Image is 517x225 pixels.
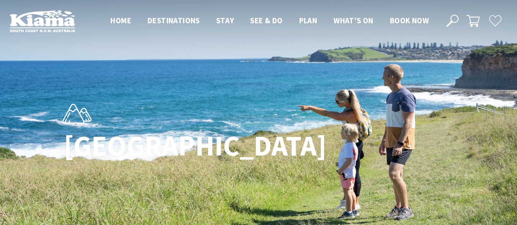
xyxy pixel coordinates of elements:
[148,16,200,25] span: Destinations
[250,16,282,25] span: See & Do
[110,16,131,25] span: Home
[216,16,234,25] span: Stay
[10,10,75,32] img: Kiama Logo
[299,16,318,25] span: Plan
[64,130,295,162] h1: [GEOGRAPHIC_DATA]
[102,14,437,28] nav: Main Menu
[390,16,429,25] span: Book now
[333,16,374,25] span: What’s On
